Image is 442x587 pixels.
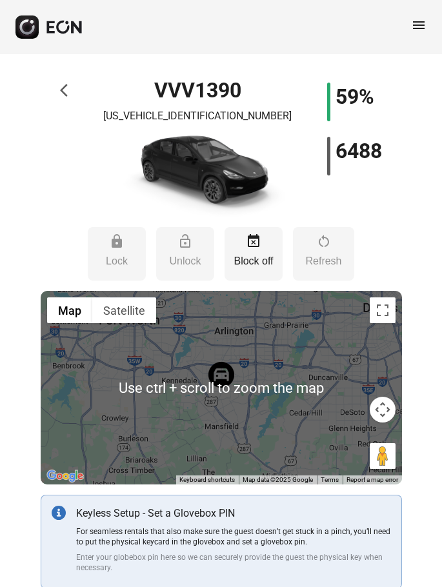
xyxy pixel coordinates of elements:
p: Keyless Setup - Set a Glovebox PIN [76,506,391,521]
button: Show street map [47,297,92,323]
img: info [52,506,66,520]
a: Report a map error [347,476,398,483]
h1: 6488 [336,143,382,159]
p: For seamless rentals that also make sure the guest doesn’t get stuck in a pinch, you’ll need to p... [76,526,391,547]
span: event_busy [246,234,261,249]
a: Open this area in Google Maps (opens a new window) [44,468,86,484]
button: Toggle fullscreen view [370,297,396,323]
span: arrow_back_ios [60,83,75,98]
h1: 59% [336,89,374,104]
p: [US_VEHICLE_IDENTIFICATION_NUMBER] [103,108,292,124]
p: Block off [231,254,276,269]
img: Google [44,468,86,484]
button: Keyboard shortcuts [179,475,235,484]
button: Map camera controls [370,397,396,423]
button: Drag Pegman onto the map to open Street View [370,443,396,469]
button: Show satellite imagery [92,297,156,323]
span: menu [411,17,427,33]
h1: VVV1390 [154,83,241,98]
button: Block off [225,227,283,281]
a: Terms (opens in new tab) [321,476,339,483]
span: Map data ©2025 Google [243,476,313,483]
img: car [107,129,288,219]
p: Enter your globebox pin here so we can securely provide the guest the physical key when necessary. [76,552,391,573]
